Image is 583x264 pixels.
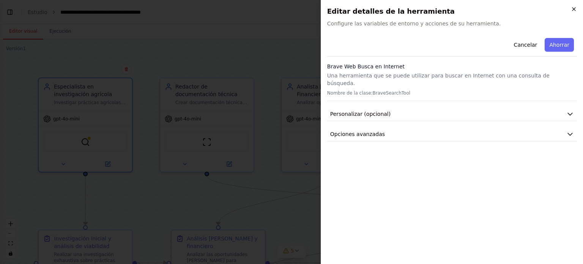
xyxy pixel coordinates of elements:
[327,73,550,86] font: Una herramienta que se puede utilizar para buscar en Internet con una consulta de búsqueda.
[327,21,501,27] font: Configure las variables de entorno y acciones de su herramienta.
[549,42,569,48] font: Ahorrar
[373,90,411,96] font: BraveSearchTool
[327,90,373,96] font: Nombre de la clase:
[327,7,455,15] font: Editar detalles de la herramienta
[330,111,391,117] font: Personalizar (opcional)
[327,63,405,70] font: Brave Web Busca en Internet
[330,131,385,137] font: Opciones avanzadas
[327,107,577,121] button: Personalizar (opcional)
[327,127,577,141] button: Opciones avanzadas
[514,42,537,48] font: Cancelar
[509,38,542,52] button: Cancelar
[545,38,574,52] button: Ahorrar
